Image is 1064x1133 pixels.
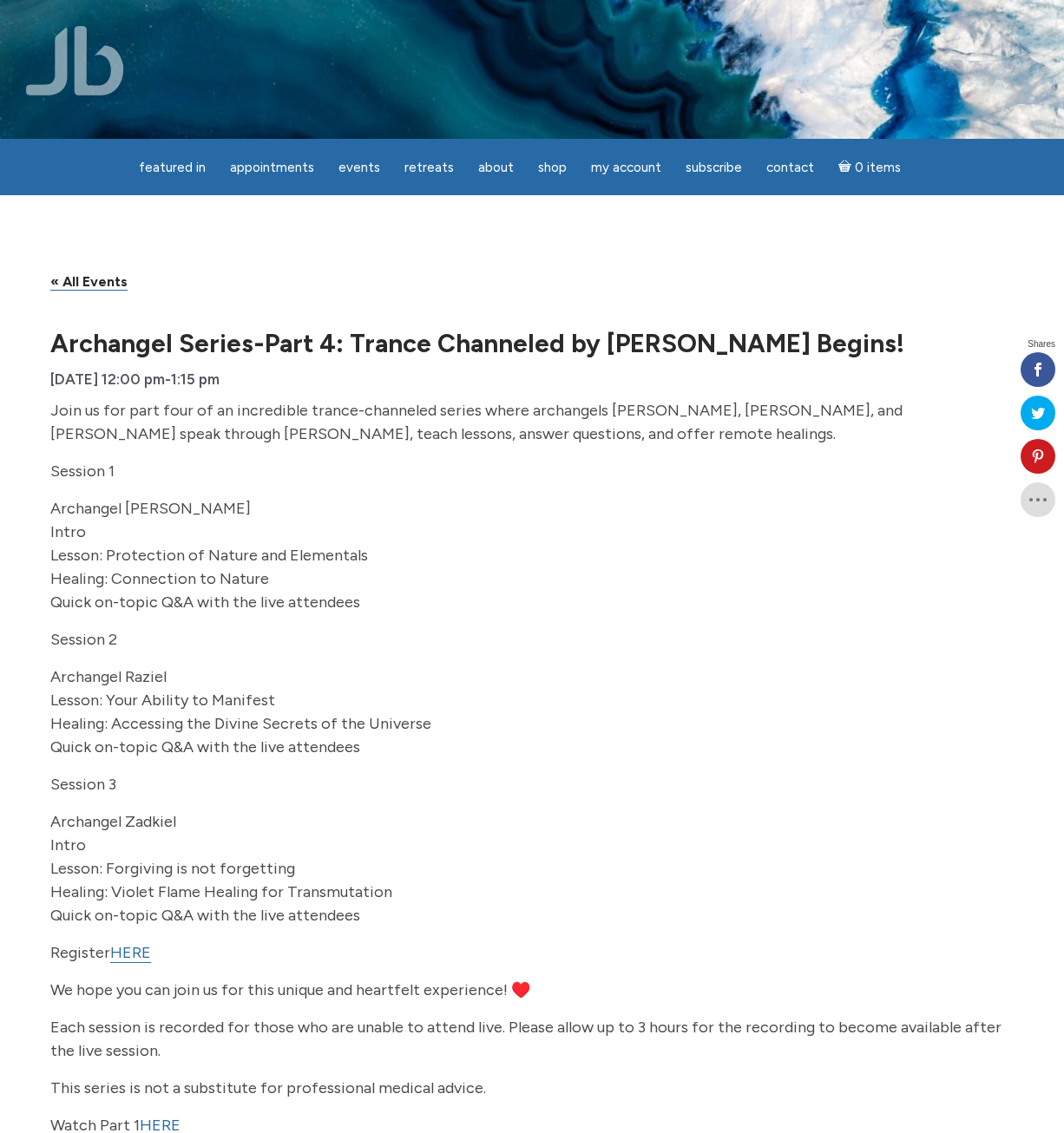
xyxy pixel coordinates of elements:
span: Session 3 [50,775,116,794]
i: Cart [838,160,855,175]
a: featured in [128,151,216,185]
span: Appointments [230,160,314,175]
span: Quick on-topic Q&A with the live attendees [50,593,360,612]
span: Shares [1028,340,1055,349]
span: Quick on-topic Q&A with the live attendees [50,906,360,925]
span: Archangel Zadkiel [50,812,176,831]
span: My Account [591,160,661,175]
div: - [50,366,220,393]
p: Register [50,941,1014,965]
span: We hope you can join us for this unique and heartfelt experience! ♥️ [50,980,530,999]
a: About [468,151,524,185]
span: Events [338,160,380,175]
a: Shop [528,151,577,185]
img: Jamie Butler. The Everyday Medium [26,26,124,95]
span: Shop [538,160,567,175]
span: Archangel [PERSON_NAME] [50,499,251,518]
span: About [478,160,514,175]
a: Cart0 items [828,149,911,185]
a: HERE [110,943,151,963]
a: My Account [581,151,672,185]
span: Archangel Raziel [50,667,167,686]
span: Lesson: Your Ability to Manifest [50,691,275,710]
span: Healing: Violet Flame Healing for Transmutation [50,882,392,901]
a: Events [328,151,391,185]
h1: Archangel Series-Part 4: Trance Channeled by [PERSON_NAME] Begins! [50,331,1014,356]
span: Lesson: Forgiving is not forgetting [50,859,295,878]
span: Quick on-topic Q&A with the live attendees [50,737,360,756]
span: Healing: Accessing the Divine Secrets of the Universe [50,714,431,733]
span: Join us for part four of an incredible trance-channeled series where archangels [PERSON_NAME], [P... [50,401,903,443]
a: Subscribe [675,151,752,185]
span: Intro [50,835,86,855]
span: Healing: Connection to Nature [50,569,269,588]
span: Intro [50,522,86,541]
a: Retreats [394,151,464,185]
span: 0 items [855,161,901,174]
a: Appointments [220,151,325,185]
span: Each session is recorded for those who are unable to attend live. Please allow up to 3 hours for ... [50,1018,1002,1060]
span: Lesson: Protection of Nature and Elementals [50,546,368,565]
span: Session 1 [50,462,115,481]
span: Contact [766,160,814,175]
span: Session 2 [50,630,117,649]
a: « All Events [50,273,128,291]
span: 1:15 pm [171,370,220,388]
span: Retreats [404,160,454,175]
span: Subscribe [686,160,742,175]
span: This series is not a substitute for professional medical advice. [50,1078,486,1097]
span: [DATE] 12:00 pm [50,370,165,388]
span: featured in [139,160,206,175]
a: Contact [756,151,824,185]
